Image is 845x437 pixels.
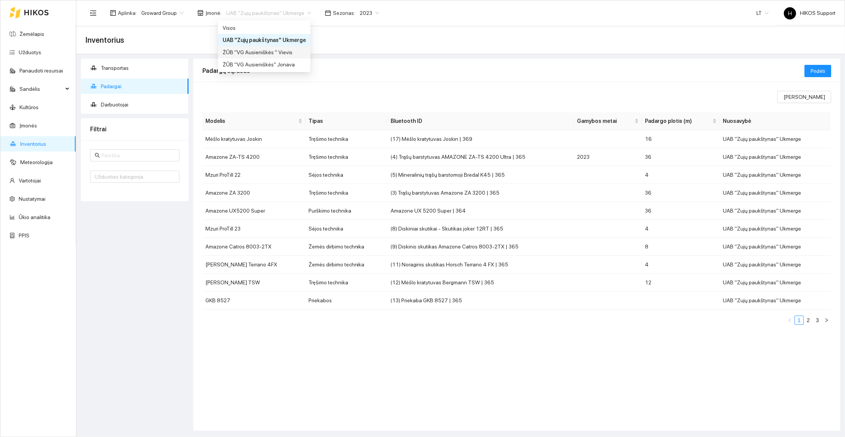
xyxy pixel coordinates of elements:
[574,112,642,130] th: this column's title is Gamybos metai,this column is sortable
[305,274,388,292] td: Tręšimo technika
[205,9,221,17] span: Įmonė :
[19,49,41,55] a: Užduotys
[205,117,297,125] span: Modelis
[118,9,137,17] span: Aplinka :
[101,97,183,112] span: Darbuotojai
[202,292,305,310] td: GKB 8527
[804,316,813,324] a: 2
[305,292,388,310] td: Priekabos
[202,166,305,184] td: Mzuri ProTill 22
[720,274,831,292] td: UAB "Zujų paukštynas" Ukmerge
[202,60,805,82] div: Padargų sąrašas
[720,292,831,310] td: UAB "Zujų paukštynas" Ukmerge
[642,220,720,238] td: 4
[90,118,179,140] div: Filtrai
[19,68,63,74] a: Panaudoti resursai
[642,202,720,220] td: 36
[305,238,388,256] td: Žemės dirbimo technika
[777,91,831,103] button: [PERSON_NAME]
[95,153,100,158] span: search
[101,79,183,94] span: Padargai
[784,10,835,16] span: HIKOS Support
[218,22,310,34] div: Visos
[19,177,41,184] a: Vartotojai
[110,10,116,16] span: layout
[202,184,305,202] td: Amazone ZA 3200
[642,184,720,202] td: 36
[822,316,831,325] li: Pirmyn
[86,5,101,21] button: menu-fold
[642,112,720,130] th: this column's title is Padargo plotis (m),this column is sortable
[795,316,803,324] a: 1
[720,130,831,148] td: UAB "Zujų paukštynas" Ukmerge
[805,65,831,77] button: Pridėti
[577,117,633,125] span: Gamybos metai
[305,184,388,202] td: Tręšimo technika
[388,112,574,130] th: Bluetooth ID
[388,130,574,148] td: (17) Mėšlo kratytuvas Joskin | 369
[305,220,388,238] td: Sėjos technika
[642,148,720,166] td: 36
[223,60,306,69] div: ŽŪB "VG Ausieniškės" Jonava
[202,112,305,130] th: this column's title is Modelis,this column is sortable
[824,318,829,323] span: right
[388,202,574,220] td: Amazone UX 5200 Super | 364
[788,318,792,323] span: left
[202,220,305,238] td: Mzuri ProTill 23
[223,24,306,32] div: Visos
[642,166,720,184] td: 4
[218,58,310,71] div: ŽŪB "VG Ausieniškės" Jonava
[720,256,831,274] td: UAB "Zujų paukštynas" Ukmerge
[822,316,831,325] button: right
[202,130,305,148] td: Mėšlo kratytuvas Joskin
[388,292,574,310] td: (13) Priekaba GKB 8527 | 365
[642,256,720,274] td: 4
[645,117,711,125] span: Padargo plotis (m)
[333,9,355,17] span: Sezonas :
[102,151,175,160] input: Paieška
[784,93,825,101] span: [PERSON_NAME]
[813,316,822,325] li: 3
[19,81,63,97] span: Sandėlis
[720,220,831,238] td: UAB "Zujų paukštynas" Ukmerge
[202,148,305,166] td: Amazone ZA-TS 4200
[720,166,831,184] td: UAB "Zujų paukštynas" Ukmerge
[19,214,50,220] a: Ūkio analitika
[202,274,305,292] td: [PERSON_NAME] TSW
[19,31,44,37] a: Žemėlapis
[388,238,574,256] td: (9) Diskinis skutikas Amazone Catros 8003-2TX | 365
[226,7,311,19] span: UAB "Zujų paukštynas" Ukmerge
[756,7,769,19] span: LT
[19,196,45,202] a: Nustatymai
[305,166,388,184] td: Sėjos technika
[642,130,720,148] td: 16
[388,274,574,292] td: (12) Mėšlo kratytuvas Bergmann TSW | 365
[388,220,574,238] td: (8) Diskiniai skutikai - Skutikas joker 12RT | 365
[720,184,831,202] td: UAB "Zujų paukštynas" Ukmerge
[388,148,574,166] td: (4) Trąšų barstytuvas AMAZONE ZA-TS 4200 Ultra | 365
[574,148,642,166] td: 2023
[202,202,305,220] td: Amazone UX5200 Super
[788,7,792,19] span: H
[785,316,795,325] li: Atgal
[388,166,574,184] td: (5) Mineralinių trąšų barstomoji Bredal K45 | 365
[720,148,831,166] td: UAB "Zujų paukštynas" Ukmerge
[197,10,204,16] span: shop
[642,238,720,256] td: 8
[305,256,388,274] td: Žemės dirbimo technika
[360,7,379,19] span: 2023
[642,274,720,292] td: 12
[223,48,306,56] div: ŽŪB "VG Ausieniškės " Vievis
[101,60,183,76] span: Transportas
[218,34,310,46] div: UAB "Zujų paukštynas" Ukmerge
[218,46,310,58] div: ŽŪB "VG Ausieniškės " Vievis
[19,232,29,239] a: PPIS
[202,238,305,256] td: Amazone Catros 8003-2TX
[20,141,46,147] a: Inventorius
[785,316,795,325] button: left
[305,202,388,220] td: Purškimo technika
[720,202,831,220] td: UAB "Zujų paukštynas" Ukmerge
[325,10,331,16] span: calendar
[720,112,831,130] th: Nuosavybė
